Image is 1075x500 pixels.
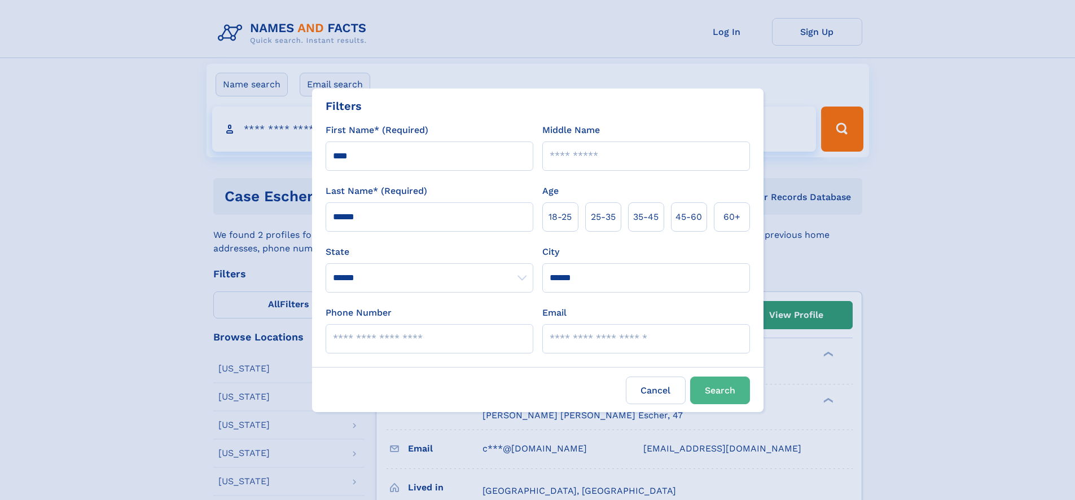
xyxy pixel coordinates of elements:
[591,210,616,224] span: 25‑35
[326,123,428,137] label: First Name* (Required)
[542,306,567,320] label: Email
[542,245,559,259] label: City
[675,210,702,224] span: 45‑60
[690,377,750,404] button: Search
[326,184,427,198] label: Last Name* (Required)
[723,210,740,224] span: 60+
[633,210,659,224] span: 35‑45
[326,306,392,320] label: Phone Number
[626,377,686,404] label: Cancel
[549,210,572,224] span: 18‑25
[326,98,362,114] div: Filters
[542,123,600,137] label: Middle Name
[326,245,533,259] label: State
[542,184,559,198] label: Age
